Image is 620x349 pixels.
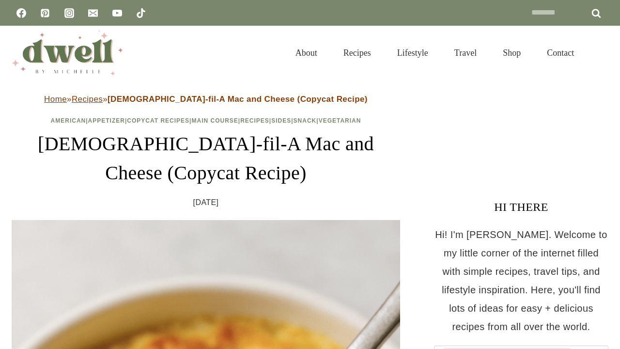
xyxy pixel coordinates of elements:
[88,117,125,124] a: Appetizer
[108,3,127,23] a: YouTube
[384,36,441,70] a: Lifestyle
[490,36,534,70] a: Shop
[108,95,368,104] strong: [DEMOGRAPHIC_DATA]-fil-A Mac and Cheese (Copycat Recipe)
[35,3,55,23] a: Pinterest
[60,3,79,23] a: Instagram
[434,198,608,216] h3: HI THERE
[534,36,587,70] a: Contact
[434,225,608,336] p: Hi! I'm [PERSON_NAME]. Welcome to my little corner of the internet filled with simple recipes, tr...
[51,117,361,124] span: | | | | | | |
[72,95,103,104] a: Recipes
[127,117,189,124] a: Copycat Recipes
[12,3,31,23] a: Facebook
[12,129,400,188] h1: [DEMOGRAPHIC_DATA]-fil-A Mac and Cheese (Copycat Recipe)
[282,36,330,70] a: About
[83,3,103,23] a: Email
[44,95,368,104] span: » »
[319,117,361,124] a: Vegetarian
[131,3,151,23] a: TikTok
[441,36,490,70] a: Travel
[294,117,317,124] a: Snack
[193,195,219,210] time: [DATE]
[191,117,238,124] a: Main Course
[282,36,587,70] nav: Primary Navigation
[330,36,384,70] a: Recipes
[44,95,67,104] a: Home
[240,117,269,124] a: Recipes
[271,117,291,124] a: Sides
[12,31,123,75] img: DWELL by michelle
[592,45,608,61] button: View Search Form
[51,117,86,124] a: American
